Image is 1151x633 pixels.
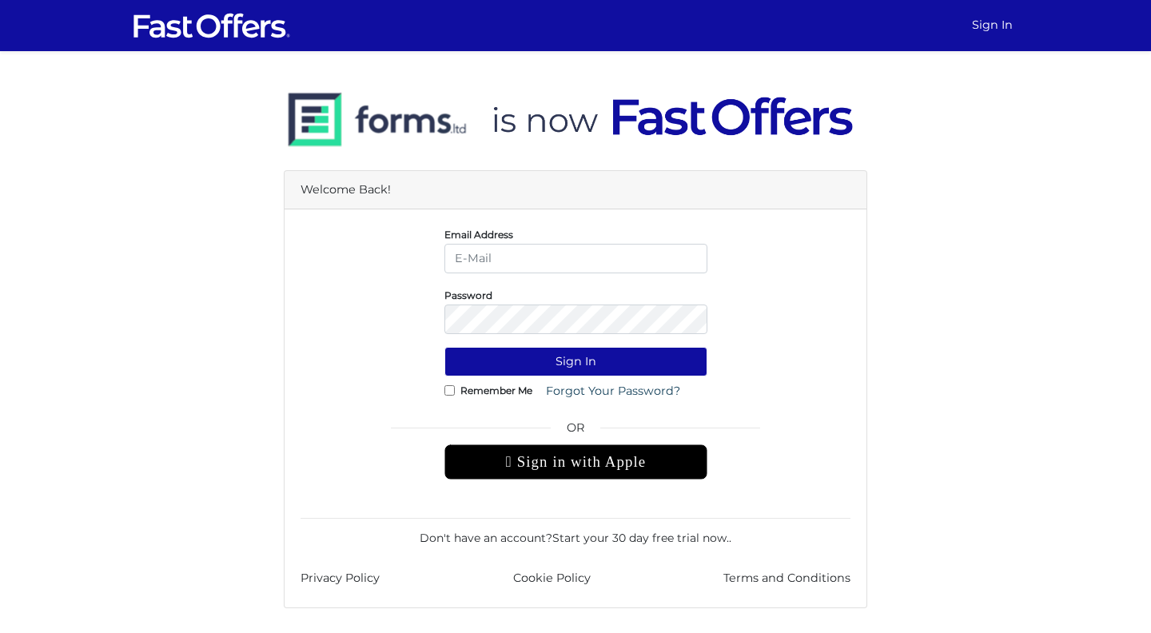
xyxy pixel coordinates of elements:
button: Sign In [444,347,707,376]
a: Forgot Your Password? [536,376,691,406]
a: Cookie Policy [513,569,591,587]
a: Start your 30 day free trial now. [552,531,729,545]
div: Sign in with Apple [444,444,707,480]
input: E-Mail [444,244,707,273]
label: Email Address [444,233,513,237]
a: Privacy Policy [301,569,380,587]
div: Don't have an account? . [301,518,850,547]
span: OR [444,419,707,444]
label: Password [444,293,492,297]
div: Welcome Back! [285,171,866,209]
a: Sign In [966,10,1019,41]
label: Remember Me [460,388,532,392]
a: Terms and Conditions [723,569,850,587]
